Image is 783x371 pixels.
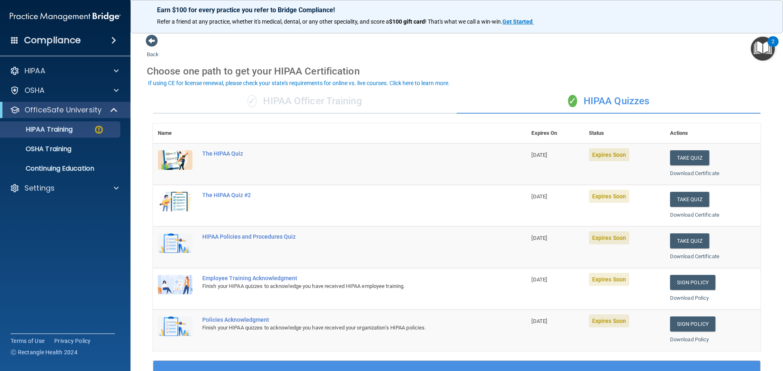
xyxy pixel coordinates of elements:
[670,192,709,207] button: Take Quiz
[670,253,719,259] a: Download Certificate
[24,35,81,46] h4: Compliance
[670,336,709,342] a: Download Policy
[5,165,117,173] p: Continuing Education
[54,337,91,345] a: Privacy Policy
[202,316,486,323] div: Policies Acknowledgment
[670,275,715,290] a: Sign Policy
[24,105,102,115] p: OfficeSafe University
[589,231,629,244] span: Expires Soon
[531,277,547,283] span: [DATE]
[202,275,486,281] div: Employee Training Acknowledgment
[531,193,547,200] span: [DATE]
[11,337,44,345] a: Terms of Use
[526,123,584,143] th: Expires On
[10,9,121,25] img: PMB logo
[584,123,665,143] th: Status
[147,42,159,57] a: Back
[153,89,457,114] div: HIPAA Officer Training
[202,233,486,240] div: HIPAA Policies and Procedures Quiz
[202,192,486,198] div: The HIPAA Quiz #2
[531,235,547,241] span: [DATE]
[147,59,767,83] div: Choose one path to get your HIPAA Certification
[202,323,486,333] div: Finish your HIPAA quizzes to acknowledge you have received your organization’s HIPAA policies.
[24,86,45,95] p: OSHA
[153,123,197,143] th: Name
[10,86,119,95] a: OSHA
[589,273,629,286] span: Expires Soon
[589,314,629,327] span: Expires Soon
[147,79,451,87] button: If using CE for license renewal, please check your state's requirements for online vs. live cours...
[670,233,709,248] button: Take Quiz
[202,150,486,157] div: The HIPAA Quiz
[10,105,118,115] a: OfficeSafe University
[589,190,629,203] span: Expires Soon
[531,152,547,158] span: [DATE]
[389,18,425,25] strong: $100 gift card
[751,37,775,61] button: Open Resource Center, 2 new notifications
[457,89,761,114] div: HIPAA Quizzes
[772,42,774,52] div: 2
[10,183,119,193] a: Settings
[11,348,77,356] span: Ⓒ Rectangle Health 2024
[248,95,257,107] span: ✓
[202,281,486,291] div: Finish your HIPAA quizzes to acknowledge you have received HIPAA employee training.
[157,18,389,25] span: Refer a friend at any practice, whether it's medical, dental, or any other speciality, and score a
[568,95,577,107] span: ✓
[5,125,73,134] p: HIPAA Training
[5,145,71,153] p: OSHA Training
[589,148,629,161] span: Expires Soon
[531,318,547,324] span: [DATE]
[157,6,756,14] p: Earn $100 for every practice you refer to Bridge Compliance!
[670,295,709,301] a: Download Policy
[670,316,715,331] a: Sign Policy
[94,125,104,135] img: warning-circle.0cc9ac19.png
[670,212,719,218] a: Download Certificate
[502,18,534,25] a: Get Started
[10,66,119,76] a: HIPAA
[670,170,719,176] a: Download Certificate
[148,80,450,86] div: If using CE for license renewal, please check your state's requirements for online vs. live cours...
[665,123,761,143] th: Actions
[502,18,533,25] strong: Get Started
[24,66,45,76] p: HIPAA
[24,183,55,193] p: Settings
[670,150,709,165] button: Take Quiz
[425,18,502,25] span: ! That's what we call a win-win.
